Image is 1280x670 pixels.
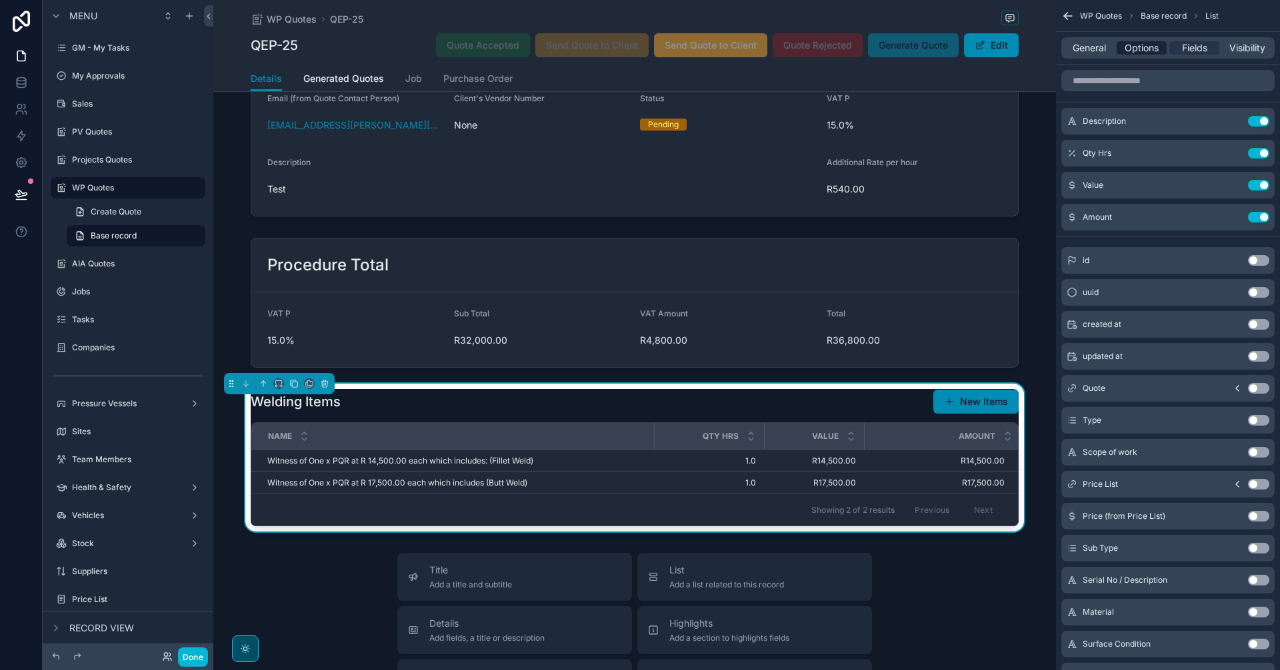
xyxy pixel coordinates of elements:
[51,121,205,143] a: PV Quotes
[67,201,205,222] a: Create Quote
[72,398,184,409] label: Pressure Vessels
[72,258,203,269] label: AIA Quotes
[1083,116,1126,127] span: Description
[178,647,208,667] button: Done
[397,553,632,601] button: TitleAdd a title and subtitle
[267,13,317,26] span: WP Quotes
[51,561,205,582] a: Suppliers
[51,93,205,115] a: Sales
[72,342,203,353] label: Companies
[51,177,205,198] a: WP Quotes
[865,456,1005,466] span: R14,500.00
[637,606,872,654] button: HighlightsAdd a section to highlights fields
[67,225,205,246] a: Base record
[91,230,137,241] span: Base record
[1083,351,1123,362] span: updated at
[443,67,513,93] a: Purchase Order
[1182,41,1207,55] span: Fields
[429,633,545,643] span: Add fields, a title or description
[1083,415,1101,426] span: Type
[51,149,205,170] a: Projects Quotes
[703,431,739,442] span: Qty Hrs
[72,182,197,193] label: WP Quotes
[669,633,789,643] span: Add a section to highlights fields
[637,553,872,601] button: ListAdd a list related to this record
[51,65,205,87] a: My Approvals
[51,505,205,526] a: Vehicles
[1083,607,1114,617] span: Material
[865,478,1005,488] span: R17,500.00
[72,538,184,549] label: Stock
[72,510,184,521] label: Vehicles
[268,431,292,442] span: Name
[251,392,341,411] h1: Welding Items
[811,505,895,515] span: Showing 2 of 2 results
[1083,639,1151,649] span: Surface Condition
[1083,255,1089,266] span: id
[251,36,298,55] h1: QEP-25
[405,72,422,85] span: Job
[1083,447,1137,458] span: Scope of work
[1073,41,1106,55] span: General
[51,421,205,442] a: Sites
[429,579,512,590] span: Add a title and subtitle
[669,617,789,630] span: Highlights
[429,617,545,630] span: Details
[72,127,203,137] label: PV Quotes
[1083,543,1118,553] span: Sub Type
[69,9,97,23] span: Menu
[72,314,203,325] label: Tasks
[812,431,839,442] span: Value
[72,594,203,605] label: Price List
[72,286,203,297] label: Jobs
[1083,575,1167,585] span: Serial No / Description
[669,579,784,590] span: Add a list related to this record
[251,67,282,92] a: Details
[959,431,995,442] span: Amount
[330,13,363,26] a: QEP-25
[397,606,632,654] button: DetailsAdd fields, a title or description
[669,563,784,577] span: List
[72,482,184,493] label: Health & Safety
[72,454,203,465] label: Team Members
[1229,41,1265,55] span: Visibility
[51,533,205,554] a: Stock
[1083,287,1099,298] span: uuid
[933,390,1019,414] button: New Items
[1141,11,1187,21] span: Base record
[251,72,282,85] span: Details
[51,477,205,498] a: Health & Safety
[72,71,203,81] label: My Approvals
[51,337,205,358] a: Companies
[429,563,512,577] span: Title
[1083,319,1121,330] span: created at
[1080,11,1122,21] span: WP Quotes
[303,72,384,85] span: Generated Quotes
[1083,148,1111,159] span: Qty Hrs
[72,99,203,109] label: Sales
[267,456,533,466] span: Witness of One x PQR at R 14,500.00 each which includes: (Fillet Weld)
[772,456,856,466] span: R14,500.00
[1083,212,1112,222] span: Amount
[1083,511,1165,521] span: Price (from Price List)
[51,253,205,274] a: AIA Quotes
[72,566,203,577] label: Suppliers
[51,449,205,470] a: Team Members
[443,72,513,85] span: Purchase Order
[51,589,205,610] a: Price List
[772,478,856,488] span: R17,500.00
[1083,383,1105,394] span: Quote
[69,621,134,635] span: Record view
[662,478,756,488] span: 1.0
[662,456,756,466] span: 1.0
[303,67,384,93] a: Generated Quotes
[251,13,317,26] a: WP Quotes
[1083,479,1118,490] span: Price List
[72,426,203,437] label: Sites
[51,393,205,414] a: Pressure Vessels
[51,309,205,330] a: Tasks
[1125,41,1159,55] span: Options
[267,478,527,488] span: Witness of One x PQR at R 17,500.00 each which includes (Butt Weld)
